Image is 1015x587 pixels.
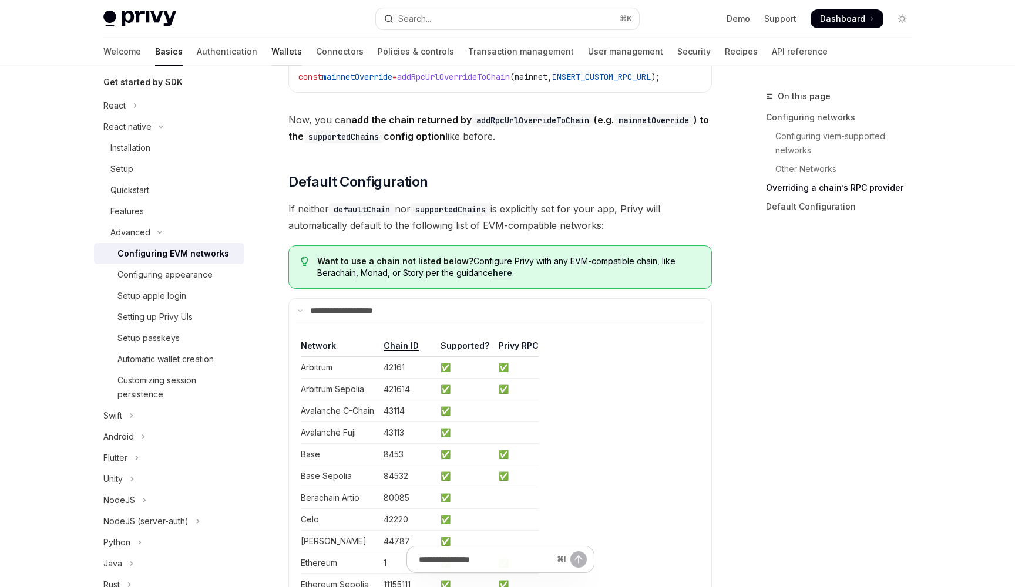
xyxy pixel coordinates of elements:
td: ✅ [436,465,494,487]
td: Base Sepolia [301,465,379,487]
div: React native [103,120,152,134]
div: Customizing session persistence [117,373,237,402]
button: Toggle Swift section [94,405,244,426]
span: ); [651,72,660,82]
button: Open search [376,8,639,29]
td: ✅ [436,530,494,552]
svg: Tip [301,257,309,267]
a: Automatic wallet creation [94,349,244,370]
div: Quickstart [110,183,149,197]
td: ✅ [436,508,494,530]
a: Configuring networks [766,108,921,127]
div: Features [110,204,144,218]
td: Celo [301,508,379,530]
a: Configuring viem-supported networks [766,127,921,160]
a: Configuring appearance [94,264,244,285]
td: [PERSON_NAME] [301,530,379,552]
div: Android [103,430,134,444]
span: mainnet [515,72,547,82]
td: ✅ [494,378,539,400]
th: Network [301,340,379,357]
code: addRpcUrlOverrideToChain [472,114,594,127]
a: Setup apple login [94,285,244,306]
button: Toggle Java section [94,553,244,574]
td: Base [301,443,379,465]
button: Toggle Advanced section [94,222,244,243]
span: addRpcUrlOverrideToChain [397,72,510,82]
td: Avalanche Fuji [301,421,379,443]
a: Connectors [316,38,364,66]
a: Welcome [103,38,141,66]
span: = [392,72,397,82]
div: Advanced [110,225,150,239]
a: Transaction management [468,38,574,66]
div: Configuring EVM networks [117,247,229,261]
div: Search... [398,12,431,26]
div: Unity [103,472,123,486]
div: Python [103,535,130,549]
a: here [493,268,512,278]
span: On this page [778,89,831,103]
td: 43114 [379,400,436,421]
td: ✅ [494,356,539,378]
input: Ask a question... [419,546,552,572]
div: NodeJS (server-auth) [103,514,189,528]
code: supportedChains [411,203,490,216]
div: Java [103,556,122,571]
a: API reference [772,38,828,66]
td: ✅ [436,421,494,443]
td: 42161 [379,356,436,378]
button: Toggle dark mode [893,9,912,28]
th: Privy RPC [494,340,539,357]
a: Configuring EVM networks [94,243,244,264]
div: Setting up Privy UIs [117,310,193,324]
div: Setup apple login [117,289,186,303]
td: 44787 [379,530,436,552]
code: defaultChain [329,203,395,216]
a: Policies & controls [378,38,454,66]
button: Toggle Python section [94,532,244,553]
div: NodeJS [103,493,135,507]
div: Automatic wallet creation [117,352,214,366]
strong: add the chain returned by (e.g. ) to the config option [288,114,709,142]
div: React [103,99,126,113]
td: ✅ [436,378,494,400]
a: Default Configuration [766,197,921,216]
img: light logo [103,11,176,27]
a: Support [764,13,796,25]
div: Installation [110,141,150,155]
a: Other Networks [766,160,921,178]
td: ✅ [436,356,494,378]
div: Configuring appearance [117,268,213,282]
a: Recipes [725,38,758,66]
td: 421614 [379,378,436,400]
td: Avalanche C-Chain [301,400,379,421]
a: Overriding a chain’s RPC provider [766,178,921,197]
td: ✅ [436,400,494,421]
span: Dashboard [820,13,865,25]
span: , [547,72,552,82]
a: Installation [94,137,244,158]
div: Swift [103,409,122,423]
span: const [298,72,322,82]
span: ⌘ K [620,14,632,23]
td: ✅ [494,443,539,465]
a: User management [588,38,663,66]
td: Arbitrum Sepolia [301,378,379,400]
td: Berachain Artio [301,487,379,508]
strong: Want to use a chain not listed below? [317,256,473,266]
a: Setting up Privy UIs [94,306,244,328]
span: INSERT_CUSTOM_RPC_URL [552,72,651,82]
button: Toggle Unity section [94,468,244,490]
a: Chain ID [384,340,419,351]
button: Toggle React section [94,95,244,116]
code: mainnetOverride [614,114,694,127]
a: Setup [94,158,244,180]
td: ✅ [436,443,494,465]
span: Default Configuration [288,173,428,191]
a: Demo [727,13,750,25]
td: 8453 [379,443,436,465]
a: Customizing session persistence [94,370,244,405]
td: 80085 [379,487,436,508]
a: Quickstart [94,180,244,201]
